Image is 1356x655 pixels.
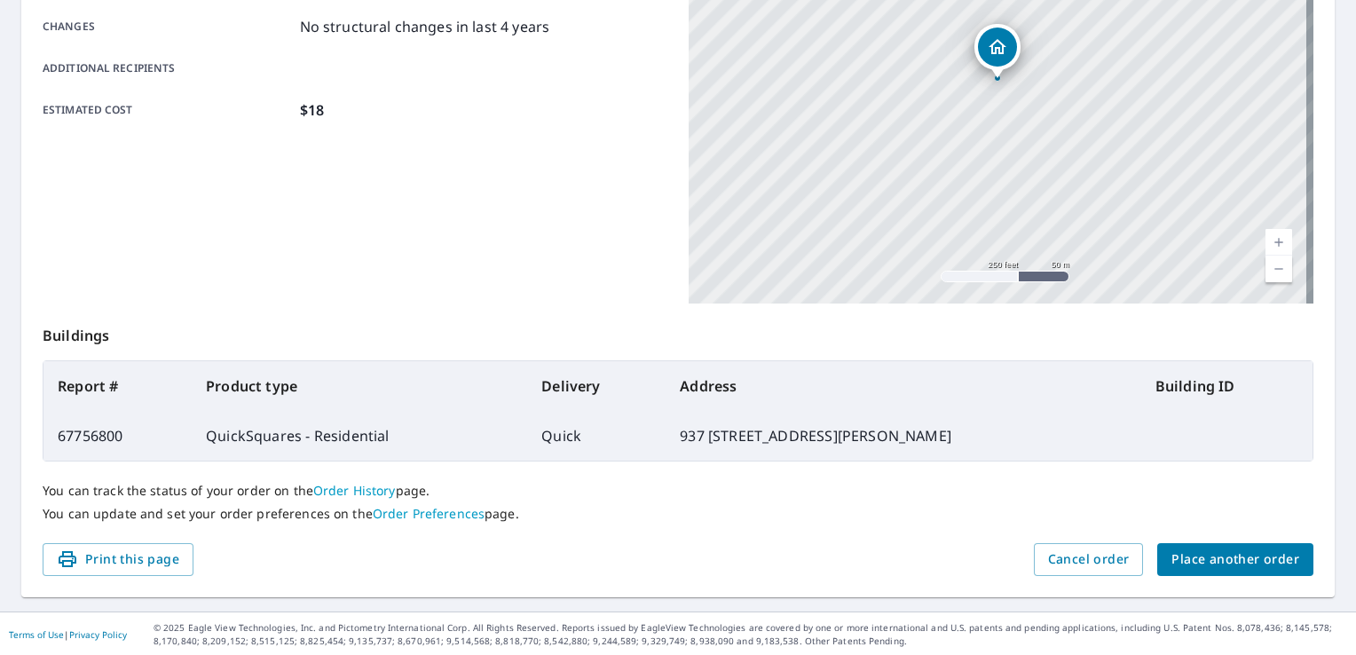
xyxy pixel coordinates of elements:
span: Cancel order [1048,548,1130,571]
td: Quick [527,411,666,461]
p: You can update and set your order preferences on the page. [43,506,1313,522]
a: Privacy Policy [69,628,127,641]
a: Order History [313,482,396,499]
th: Delivery [527,361,666,411]
a: Current Level 17, Zoom In [1265,229,1292,256]
p: © 2025 Eagle View Technologies, Inc. and Pictometry International Corp. All Rights Reserved. Repo... [154,621,1347,648]
td: 937 [STREET_ADDRESS][PERSON_NAME] [666,411,1140,461]
p: Additional recipients [43,60,293,76]
p: $18 [300,99,324,121]
p: Estimated cost [43,99,293,121]
span: Place another order [1171,548,1299,571]
td: 67756800 [43,411,192,461]
th: Report # [43,361,192,411]
th: Address [666,361,1140,411]
button: Print this page [43,543,193,576]
button: Cancel order [1034,543,1144,576]
span: Print this page [57,548,179,571]
p: Buildings [43,304,1313,360]
a: Current Level 17, Zoom Out [1265,256,1292,282]
a: Order Preferences [373,505,485,522]
p: | [9,629,127,640]
p: No structural changes in last 4 years [300,16,550,37]
th: Product type [192,361,527,411]
p: Changes [43,16,293,37]
th: Building ID [1141,361,1313,411]
div: Dropped pin, building 1, Residential property, 937 22 1/2 Mile Rd Homer, MI 49245 [974,24,1021,79]
td: QuickSquares - Residential [192,411,527,461]
p: You can track the status of your order on the page. [43,483,1313,499]
button: Place another order [1157,543,1313,576]
a: Terms of Use [9,628,64,641]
